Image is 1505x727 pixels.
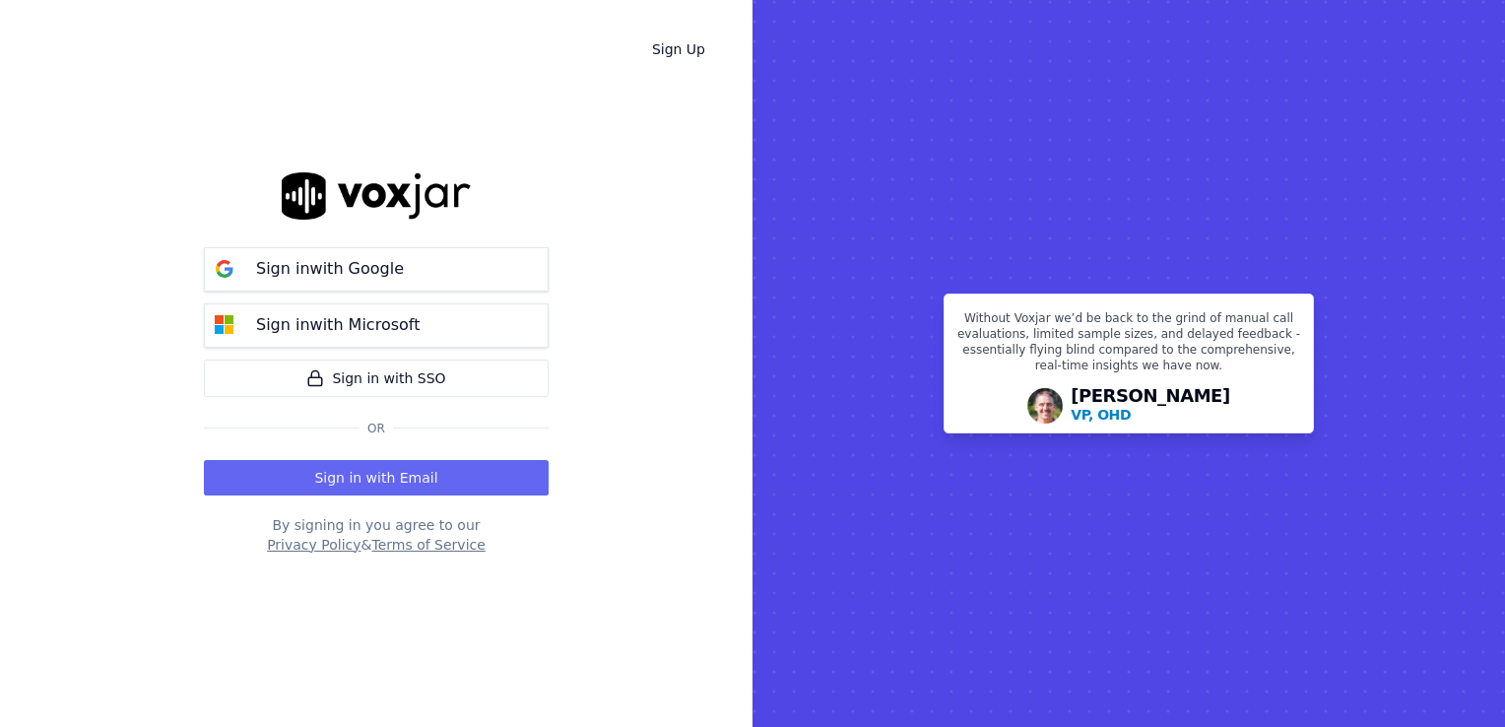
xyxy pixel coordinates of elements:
p: Sign in with Microsoft [256,313,420,337]
div: By signing in you agree to our & [204,515,549,555]
p: Without Voxjar we’d be back to the grind of manual call evaluations, limited sample sizes, and de... [956,310,1301,381]
p: Sign in with Google [256,257,404,281]
div: [PERSON_NAME] [1071,387,1230,425]
button: Sign in with Email [204,460,549,496]
a: Sign Up [636,32,721,67]
span: Or [360,421,393,436]
p: VP, OHD [1071,405,1131,425]
button: Terms of Service [371,535,485,555]
img: google Sign in button [205,249,244,289]
img: Avatar [1027,388,1063,424]
img: microsoft Sign in button [205,305,244,345]
button: Sign inwith Google [204,247,549,292]
a: Sign in with SSO [204,360,549,397]
button: Privacy Policy [267,535,360,555]
img: logo [282,172,471,219]
button: Sign inwith Microsoft [204,303,549,348]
